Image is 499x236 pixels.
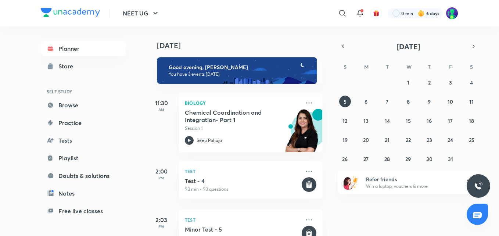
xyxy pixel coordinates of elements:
[41,98,126,112] a: Browse
[385,136,389,143] abbr: October 21, 2025
[381,134,393,146] button: October 21, 2025
[41,59,126,74] a: Store
[470,63,473,70] abbr: Saturday
[365,98,367,105] abbr: October 6, 2025
[448,155,453,162] abbr: October 31, 2025
[41,168,126,183] a: Doubts & solutions
[381,115,393,126] button: October 14, 2025
[360,96,372,107] button: October 6, 2025
[445,134,456,146] button: October 24, 2025
[402,96,414,107] button: October 8, 2025
[428,98,431,105] abbr: October 9, 2025
[448,98,453,105] abbr: October 10, 2025
[445,115,456,126] button: October 17, 2025
[185,109,276,124] h5: Chemical Coordination and Integration- Part 1
[41,8,100,19] a: Company Logo
[402,115,414,126] button: October 15, 2025
[339,115,351,126] button: October 12, 2025
[373,10,380,17] img: avatar
[426,155,432,162] abbr: October 30, 2025
[381,96,393,107] button: October 7, 2025
[466,134,477,146] button: October 25, 2025
[339,96,351,107] button: October 5, 2025
[448,136,453,143] abbr: October 24, 2025
[406,117,411,124] abbr: October 15, 2025
[41,133,126,148] a: Tests
[342,117,347,124] abbr: October 12, 2025
[428,79,431,86] abbr: October 2, 2025
[185,99,300,107] p: Biology
[169,64,310,71] h6: Good evening, [PERSON_NAME]
[41,151,126,165] a: Playlist
[364,63,369,70] abbr: Monday
[147,99,176,107] h5: 11:30
[147,215,176,224] h5: 2:03
[423,115,435,126] button: October 16, 2025
[396,42,420,51] span: [DATE]
[366,183,456,190] p: Win a laptop, vouchers & more
[406,136,411,143] abbr: October 22, 2025
[402,134,414,146] button: October 22, 2025
[406,63,412,70] abbr: Wednesday
[428,63,431,70] abbr: Thursday
[449,79,452,86] abbr: October 3, 2025
[197,137,222,144] p: Seep Pahuja
[446,7,458,19] img: Kaushiki Srivastava
[344,175,358,190] img: referral
[363,155,369,162] abbr: October 27, 2025
[407,79,409,86] abbr: October 1, 2025
[469,117,474,124] abbr: October 18, 2025
[363,136,369,143] abbr: October 20, 2025
[469,136,474,143] abbr: October 25, 2025
[41,115,126,130] a: Practice
[41,186,126,201] a: Notes
[366,175,456,183] h6: Refer friends
[423,153,435,165] button: October 30, 2025
[282,109,322,160] img: unacademy
[445,76,456,88] button: October 3, 2025
[381,153,393,165] button: October 28, 2025
[445,153,456,165] button: October 31, 2025
[448,117,453,124] abbr: October 17, 2025
[466,76,477,88] button: October 4, 2025
[405,155,411,162] abbr: October 29, 2025
[185,125,300,132] p: Session 1
[402,76,414,88] button: October 1, 2025
[157,57,317,84] img: evening
[342,136,348,143] abbr: October 19, 2025
[427,136,432,143] abbr: October 23, 2025
[470,79,473,86] abbr: October 4, 2025
[360,134,372,146] button: October 20, 2025
[402,153,414,165] button: October 29, 2025
[449,63,452,70] abbr: Friday
[185,167,300,176] p: Test
[423,134,435,146] button: October 23, 2025
[423,76,435,88] button: October 2, 2025
[360,115,372,126] button: October 13, 2025
[363,117,369,124] abbr: October 13, 2025
[466,115,477,126] button: October 18, 2025
[118,6,164,21] button: NEET UG
[185,215,300,224] p: Test
[386,63,389,70] abbr: Tuesday
[466,96,477,107] button: October 11, 2025
[370,7,382,19] button: avatar
[474,182,483,190] img: ttu
[41,41,126,56] a: Planner
[445,96,456,107] button: October 10, 2025
[147,176,176,180] p: PM
[423,96,435,107] button: October 9, 2025
[344,63,347,70] abbr: Sunday
[157,41,330,50] h4: [DATE]
[147,224,176,229] p: PM
[385,117,390,124] abbr: October 14, 2025
[427,117,432,124] abbr: October 16, 2025
[342,155,348,162] abbr: October 26, 2025
[41,8,100,17] img: Company Logo
[386,98,388,105] abbr: October 7, 2025
[344,98,347,105] abbr: October 5, 2025
[469,98,474,105] abbr: October 11, 2025
[360,153,372,165] button: October 27, 2025
[348,41,469,51] button: [DATE]
[407,98,410,105] abbr: October 8, 2025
